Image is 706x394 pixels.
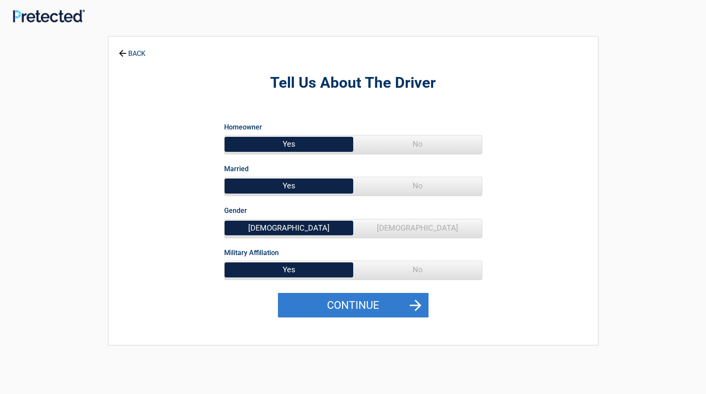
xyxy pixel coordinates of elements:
[156,73,551,93] h2: Tell Us About The Driver
[353,219,482,237] span: [DEMOGRAPHIC_DATA]
[13,9,85,22] img: Main Logo
[224,163,249,175] label: Married
[353,261,482,278] span: No
[225,219,353,237] span: [DEMOGRAPHIC_DATA]
[224,247,279,259] label: Military Affiliation
[225,261,353,278] span: Yes
[225,177,353,194] span: Yes
[353,135,482,153] span: No
[225,135,353,153] span: Yes
[224,205,247,216] label: Gender
[353,177,482,194] span: No
[117,42,147,57] a: BACK
[278,293,429,318] button: Continue
[224,121,262,133] label: Homeowner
